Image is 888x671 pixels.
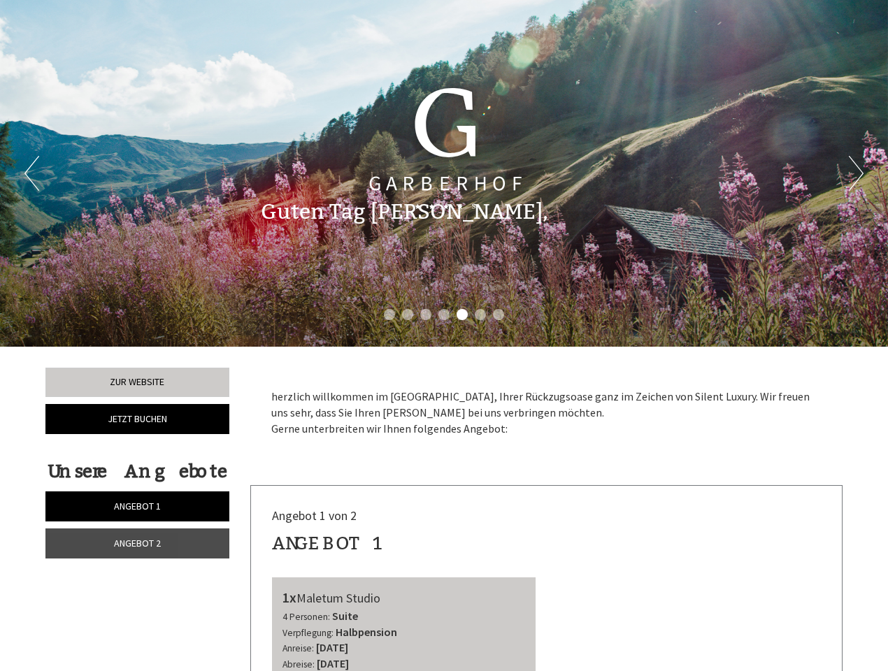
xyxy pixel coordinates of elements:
h1: Guten Tag [PERSON_NAME], [261,201,548,224]
p: herzlich willkommen im [GEOGRAPHIC_DATA], Ihrer Rückzugsoase ganz im Zeichen von Silent Luxury. W... [271,389,822,437]
small: Verpflegung: [282,627,334,639]
div: Maletum Studio [282,588,526,608]
span: Angebot 2 [114,537,161,549]
span: Angebot 1 von 2 [272,507,357,524]
b: Halbpension [336,625,397,639]
b: 1x [282,589,296,606]
a: Zur Website [45,368,229,397]
span: Angebot 1 [114,500,161,512]
div: Unsere Angebote [45,459,229,484]
small: 4 Personen: [282,611,330,623]
a: Jetzt buchen [45,404,229,434]
button: Next [849,156,864,191]
b: Suite [332,609,358,623]
button: Previous [24,156,39,191]
b: [DATE] [316,640,348,654]
small: Anreise: [282,642,314,654]
div: Angebot 1 [272,531,385,556]
b: [DATE] [317,656,349,670]
small: Abreise: [282,658,315,670]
